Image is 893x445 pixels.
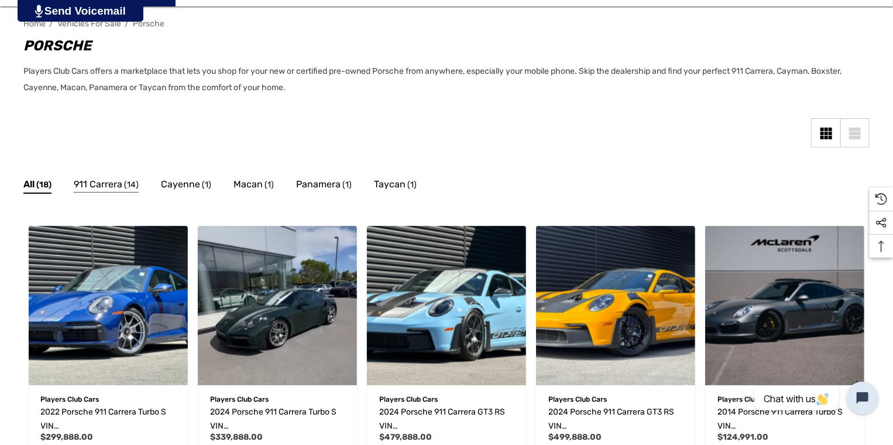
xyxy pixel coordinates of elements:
span: (1) [407,177,417,193]
a: Home [23,19,46,29]
img: PjwhLS0gR2VuZXJhdG9yOiBHcmF2aXQuaW8gLS0+PHN2ZyB4bWxucz0iaHR0cDovL3d3dy53My5vcmcvMjAwMC9zdmciIHhtb... [35,5,43,18]
a: 2024 Porsche 911 Carrera GT3 RS VIN WP0AF2A97RS273868,$479,888.00 [379,405,514,433]
h1: Porsche [23,35,858,56]
a: 2014 Porsche 911 Carrera Turbo S VIN WP0AD2A9XES167625,$124,991.00 [717,405,852,433]
a: 2022 Porsche 911 Carrera Turbo S VIN WP0AD2A94NS255103,$299,888.00 [29,226,188,385]
a: 2014 Porsche 911 Carrera Turbo S VIN WP0AD2A9XES167625,$124,991.00 [705,226,864,385]
span: Macan [233,177,263,192]
img: For Sale: 2024 Porsche 911 Carrera GT3 RS VIN WP0AF2A90RS272464 [536,226,695,385]
a: Button Go To Sub Category Cayenne [161,177,211,196]
a: Button Go To Sub Category Panamera [296,177,352,196]
a: Button Go To Sub Category Macan [233,177,274,196]
p: Players Club Cars [210,392,345,407]
a: Grid View [811,118,840,148]
span: (1) [202,177,211,193]
span: (1) [342,177,352,193]
p: Players Club Cars offers a marketplace that lets you shop for your new or certified pre-owned Por... [23,63,858,96]
a: 2024 Porsche 911 Carrera Turbo S VIN WP0AD2A93RS253171,$339,888.00 [210,405,345,433]
a: 2024 Porsche 911 Carrera GT3 RS VIN WP0AF2A97RS273868,$479,888.00 [367,226,526,385]
p: Players Club Cars [548,392,683,407]
a: Button Go To Sub Category Taycan [374,177,417,196]
a: 2024 Porsche 911 Carrera GT3 RS VIN WP0AF2A90RS272464,$499,888.00 [536,226,695,385]
span: 911 Carrera [74,177,122,192]
span: (18) [36,177,51,193]
a: 2022 Porsche 911 Carrera Turbo S VIN WP0AD2A94NS255103,$299,888.00 [41,405,176,433]
a: Porsche [133,19,164,29]
p: Players Club Cars [717,392,852,407]
p: Players Club Cars [41,392,176,407]
span: $299,888.00 [41,432,94,442]
svg: Recently Viewed [875,193,887,205]
span: Cayenne [161,177,200,192]
span: (1) [265,177,274,193]
svg: Social Media [875,217,887,229]
span: All [23,177,35,192]
span: $339,888.00 [210,432,263,442]
img: For Sale: 2024 Porsche 911 Carrera GT3 RS VIN WP0AF2A97RS273868 [367,226,526,385]
span: Panamera [296,177,341,192]
span: $499,888.00 [548,432,602,442]
span: $479,888.00 [379,432,432,442]
a: 2024 Porsche 911 Carrera Turbo S VIN WP0AD2A93RS253171,$339,888.00 [198,226,357,385]
img: For Sale: 2024 Porsche 911 Carrera Turbo S VIN WP0AD2A93RS253171 [198,226,357,385]
a: Button Go To Sub Category 911 Carrera [74,177,139,196]
span: $124,991.00 [717,432,768,442]
nav: Breadcrumb [23,13,870,34]
p: Players Club Cars [379,392,514,407]
span: Taycan [374,177,406,192]
span: (14) [124,177,139,193]
svg: Top [870,241,893,252]
img: For Sale: 2014 Porsche 911 Carrera Turbo S VIN WP0AD2A9XES167625 [705,226,864,385]
a: Vehicles For Sale [57,19,121,29]
a: List View [840,118,870,148]
a: 2024 Porsche 911 Carrera GT3 RS VIN WP0AF2A90RS272464,$499,888.00 [548,405,683,433]
img: For Sale: 2022 Porsche 911 Carrera Turbo S VIN WP0AD2A94NS255103 [29,226,188,385]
